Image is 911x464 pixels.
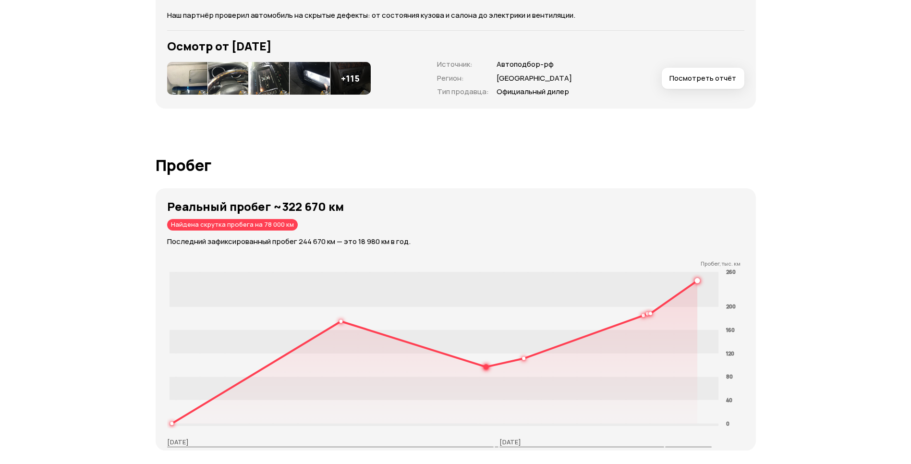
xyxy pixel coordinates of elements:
img: 1.-7vdrraMoX5pjV-QbMGtzaLaVxANOzBmDTtlaA00ZmdfbDQyUj9kYAk1YDJSNW00WjliMms.5Tw94xfSoAbW_h4yVax8BKH... [208,62,248,95]
p: [DATE] [499,438,521,446]
span: Источник : [437,59,473,69]
tspan: 0 [726,420,729,427]
h1: Пробег [156,157,756,174]
tspan: 80 [726,373,733,380]
p: Пробег, тыс. км [167,260,741,267]
p: Наш партнёр проверил автомобиль на скрытые дефекты: от состояния кузова и салона до электрики и в... [167,10,744,21]
tspan: 200 [726,303,736,310]
button: Посмотреть отчёт [662,68,744,89]
span: [GEOGRAPHIC_DATA] [497,73,572,84]
span: Официальный дилер [497,87,572,97]
span: Автоподбор-рф [497,60,572,70]
tspan: 160 [726,326,735,333]
strong: Реальный пробег ~322 670 км [167,198,344,214]
h3: Осмотр от [DATE] [167,39,744,53]
img: 1.nrPdFLaMxHZpNzqYbDGZzKJgMhgPjwJgU4YFb17SVG1fhgVgUoQBb12EA2gK0wNrWNRTOms.EWt3IlINSfL64s8LPO_tf89... [167,62,207,95]
p: Последний зафиксированный пробег 244 670 км — это 18 980 км в год. [167,236,756,247]
tspan: 40 [726,396,732,403]
p: [DATE] [167,438,189,446]
tspan: 120 [726,350,734,357]
div: Найдена скрутка пробега на 78 000 км [167,219,298,231]
span: Регион : [437,73,464,83]
img: 1.NbLEYLaMb3dwQ5GZdRNUybsUmRlE-qhhQPOibkX7qW1G-6lhS6KsYBH6rG4UpvloS6WtbXI.1e819BS1XgbxqZbYWJ6vzqw... [290,62,330,95]
h4: + 115 [341,73,360,84]
span: Тип продавца : [437,86,489,97]
tspan: 260 [726,268,736,275]
img: 1.z1tgi7aMlZ7UqGtw0YzFIR__Y_C0TFmB40xQ0-dJWdLiGgSA7x8D0bdMVdPmTgeG4hhU0tY.IQYcJsfgu5riMIv6VCrx2gD... [249,62,289,95]
span: Посмотреть отчёт [669,73,736,83]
